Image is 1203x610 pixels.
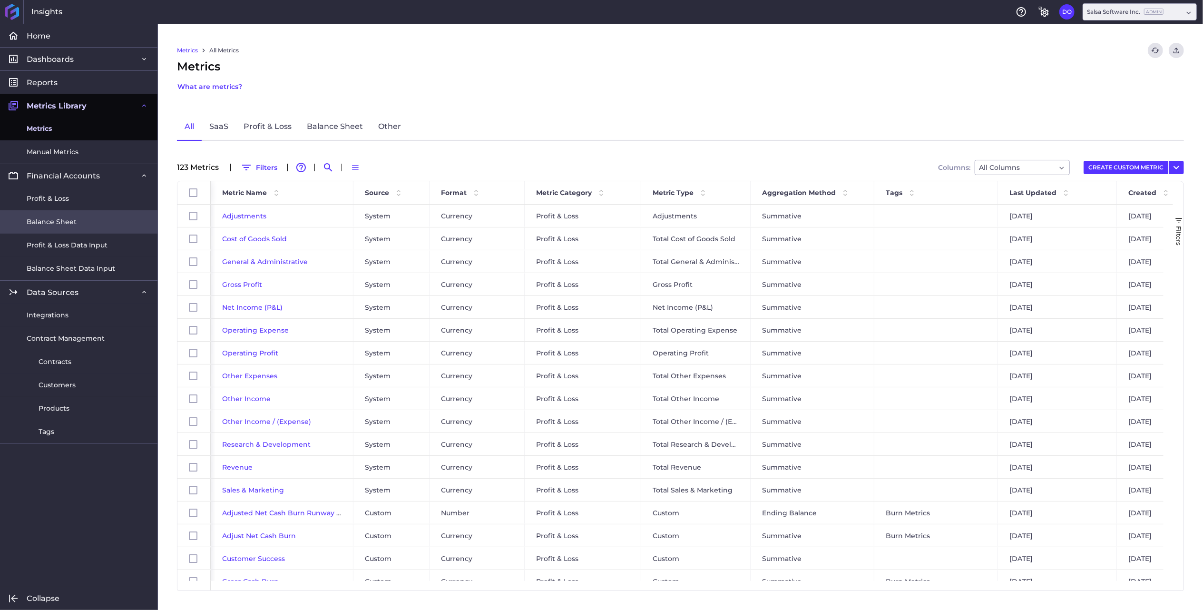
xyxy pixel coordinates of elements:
div: Press SPACE to select this row. [177,273,211,296]
button: Search by [321,160,336,175]
a: Cost of Goods Sold [222,235,287,243]
span: Data Sources [27,287,78,297]
a: Other Expenses [222,372,277,380]
div: Total Other Income / (Expense) [641,410,751,433]
div: System [353,433,430,455]
span: Created [1128,188,1156,197]
div: Currency [430,387,525,410]
div: [DATE] [998,502,1117,524]
div: Profit & Loss [525,456,641,478]
div: Profit & Loss [525,479,641,501]
div: Custom [353,524,430,547]
a: Operating Profit [222,349,278,357]
a: Operating Expense [222,326,289,335]
a: Customer Success [222,554,285,563]
div: Press SPACE to select this row. [177,296,211,319]
div: Press SPACE to select this row. [177,570,211,593]
a: Profit & Loss [236,113,299,141]
span: Balance Sheet [27,217,77,227]
div: [DATE] [998,319,1117,341]
span: All Columns [979,162,1020,173]
div: Profit & Loss [525,570,641,592]
div: 123 Metric s [177,164,225,171]
a: Revenue [222,463,253,472]
div: Press SPACE to select this row. [177,547,211,570]
div: Total Sales & Marketing [641,479,751,501]
span: Metric Category [536,188,592,197]
div: Summative [751,433,874,455]
a: SaaS [202,113,236,141]
div: System [353,227,430,250]
div: Dropdown select [975,160,1070,175]
div: [DATE] [998,524,1117,547]
div: System [353,205,430,227]
span: Financial Accounts [27,171,100,181]
div: [DATE] [998,227,1117,250]
div: System [353,319,430,341]
a: Adjusted Net Cash Burn Runway (Months) [222,509,367,517]
div: Currency [430,250,525,273]
div: Profit & Loss [525,227,641,250]
span: Filters [1175,226,1183,246]
div: Total Revenue [641,456,751,478]
button: Upload [1169,43,1184,58]
span: Manual Metrics [27,147,78,157]
div: Adjustments [641,205,751,227]
div: Summative [751,342,874,364]
span: Integrations [27,310,68,320]
a: Sales & Marketing [222,486,284,494]
span: Home [27,31,50,41]
div: System [353,479,430,501]
a: Adjustments [222,212,266,220]
div: Currency [430,479,525,501]
div: System [353,410,430,433]
div: Profit & Loss [525,433,641,455]
a: Net Income (P&L) [222,303,283,312]
span: Metric Type [653,188,694,197]
button: Help [1014,4,1029,20]
div: Currency [430,205,525,227]
div: Profit & Loss [525,296,641,318]
div: [DATE] [998,410,1117,433]
a: Metrics [177,46,198,55]
div: Number [430,502,525,524]
div: [DATE] [998,342,1117,364]
div: Currency [430,319,525,341]
div: Summative [751,250,874,273]
div: System [353,342,430,364]
div: Press SPACE to select this row. [177,342,211,364]
div: Summative [751,364,874,387]
span: Dashboards [27,54,74,64]
button: Filters [236,160,282,175]
a: Gross Cash Burn [222,577,279,586]
a: Other Income / (Expense) [222,417,311,426]
div: Custom [641,502,751,524]
div: [DATE] [998,364,1117,387]
div: [DATE] [998,296,1117,318]
div: Press SPACE to select this row. [177,524,211,547]
span: Metrics [27,124,52,134]
div: Profit & Loss [525,547,641,570]
span: Tags [886,188,902,197]
div: Press SPACE to select this row. [177,433,211,456]
div: Press SPACE to select this row. [177,250,211,273]
button: User Menu [1059,4,1075,20]
div: Total Other Expenses [641,364,751,387]
button: General Settings [1037,4,1052,20]
ins: Admin [1144,9,1164,15]
div: System [353,250,430,273]
div: [DATE] [998,273,1117,295]
div: Ending Balance [751,502,874,524]
span: Columns: [938,164,970,171]
span: Adjust Net Cash Burn [222,531,296,540]
button: CREATE CUSTOM METRIC [1084,161,1168,174]
div: Profit & Loss [525,364,641,387]
span: Source [365,188,389,197]
div: Currency [430,570,525,592]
